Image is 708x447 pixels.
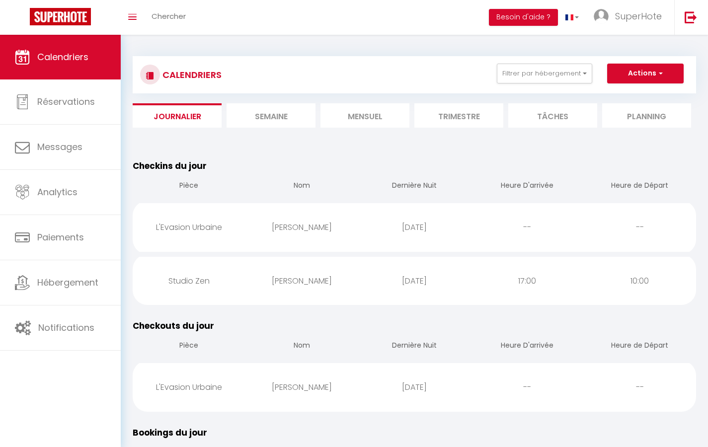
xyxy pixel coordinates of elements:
[471,172,583,201] th: Heure D'arrivée
[37,276,98,289] span: Hébergement
[471,371,583,403] div: --
[358,265,471,297] div: [DATE]
[471,265,583,297] div: 17:00
[594,9,609,24] img: ...
[152,11,186,21] span: Chercher
[133,265,245,297] div: Studio Zen
[358,371,471,403] div: [DATE]
[37,231,84,243] span: Paiements
[245,265,358,297] div: [PERSON_NAME]
[508,103,597,128] li: Tâches
[685,11,697,23] img: logout
[471,211,583,243] div: --
[583,371,696,403] div: --
[133,332,245,361] th: Pièce
[471,332,583,361] th: Heure D'arrivée
[38,321,94,334] span: Notifications
[133,427,207,439] span: Bookings du jour
[37,51,88,63] span: Calendriers
[245,332,358,361] th: Nom
[227,103,315,128] li: Semaine
[358,211,471,243] div: [DATE]
[37,95,95,108] span: Réservations
[414,103,503,128] li: Trimestre
[358,172,471,201] th: Dernière Nuit
[602,103,691,128] li: Planning
[30,8,91,25] img: Super Booking
[133,211,245,243] div: L'Evasion Urbaine
[583,265,696,297] div: 10:00
[245,371,358,403] div: [PERSON_NAME]
[133,172,245,201] th: Pièce
[8,4,38,34] button: Ouvrir le widget de chat LiveChat
[37,141,82,153] span: Messages
[607,64,684,83] button: Actions
[583,172,696,201] th: Heure de Départ
[583,332,696,361] th: Heure de Départ
[320,103,409,128] li: Mensuel
[358,332,471,361] th: Dernière Nuit
[245,172,358,201] th: Nom
[133,103,222,128] li: Journalier
[615,10,662,22] span: SuperHote
[133,371,245,403] div: L'Evasion Urbaine
[489,9,558,26] button: Besoin d'aide ?
[37,186,78,198] span: Analytics
[160,64,222,86] h3: CALENDRIERS
[583,211,696,243] div: --
[133,320,214,332] span: Checkouts du jour
[133,160,207,172] span: Checkins du jour
[497,64,592,83] button: Filtrer par hébergement
[245,211,358,243] div: [PERSON_NAME]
